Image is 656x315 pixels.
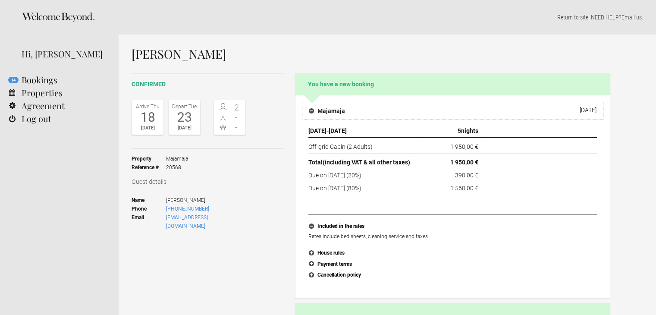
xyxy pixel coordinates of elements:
[166,163,188,172] span: 20568
[230,123,244,132] span: -
[134,124,161,132] div: [DATE]
[308,182,424,192] td: Due on [DATE] (80%)
[132,47,610,60] h1: [PERSON_NAME]
[230,113,244,122] span: -
[580,107,596,113] div: [DATE]
[424,124,482,138] th: nights
[557,14,588,21] a: Return to site
[450,143,478,150] flynt-currency: 1 950,00 €
[132,80,283,89] h2: confirmed
[132,196,166,205] strong: Name
[308,154,424,169] th: Total
[132,177,283,186] h3: Guest details
[8,77,19,83] flynt-notification-badge: 14
[171,111,198,124] div: 23
[308,221,597,232] button: Included in the rates
[621,14,642,21] a: Email us
[166,154,188,163] span: Majamaja
[132,213,166,230] strong: Email
[308,127,326,134] span: [DATE]
[134,111,161,124] div: 18
[308,270,597,281] button: Cancellation policy
[132,163,166,172] strong: Reference #
[308,232,597,241] p: Rates include bed sheets, cleaning service and taxes.
[308,124,424,138] th: -
[171,102,198,111] div: Depart Tue
[309,107,345,115] h4: Majamaja
[171,124,198,132] div: [DATE]
[450,185,478,192] flynt-currency: 1 560,00 €
[166,206,209,212] a: [PHONE_NUMBER]
[166,196,246,205] span: [PERSON_NAME]
[166,214,208,229] a: [EMAIL_ADDRESS][DOMAIN_NAME]
[455,172,478,179] flynt-currency: 390,00 €
[132,154,166,163] strong: Property
[22,47,106,60] div: Hi, [PERSON_NAME]
[230,103,244,112] span: 2
[308,259,597,270] button: Payment terms
[308,169,424,182] td: Due on [DATE] (20%)
[132,205,166,213] strong: Phone
[302,102,603,120] button: Majamaja [DATE]
[308,248,597,259] button: House rules
[458,127,461,134] span: 5
[134,102,161,111] div: Arrive Thu
[450,159,478,166] flynt-currency: 1 950,00 €
[323,159,410,166] span: (including VAT & all other taxes)
[329,127,347,134] span: [DATE]
[132,13,643,22] p: | NEED HELP? .
[295,73,610,95] h2: You have a new booking
[308,138,424,154] td: Off-grid Cabin (2 Adults)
